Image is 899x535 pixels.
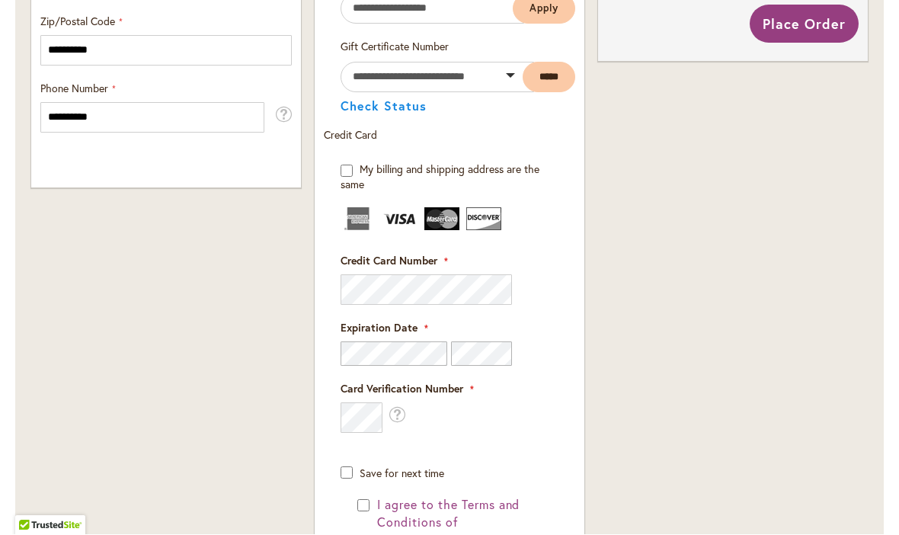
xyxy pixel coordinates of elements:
[360,466,444,481] span: Save for next time
[40,82,108,96] span: Phone Number
[763,15,846,34] span: Place Order
[40,14,115,29] span: Zip/Postal Code
[341,254,437,268] span: Credit Card Number
[341,101,427,113] button: Check Status
[11,481,54,524] iframe: Launch Accessibility Center
[382,208,418,231] img: Visa
[341,208,376,231] img: American Express
[324,128,377,143] span: Credit Card
[341,321,418,335] span: Expiration Date
[341,40,449,54] span: Gift Certificate Number
[341,382,463,396] span: Card Verification Number
[750,5,859,43] button: Place Order
[466,208,501,231] img: Discover
[341,162,539,192] span: My billing and shipping address are the same
[529,2,558,15] span: Apply
[424,208,459,231] img: MasterCard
